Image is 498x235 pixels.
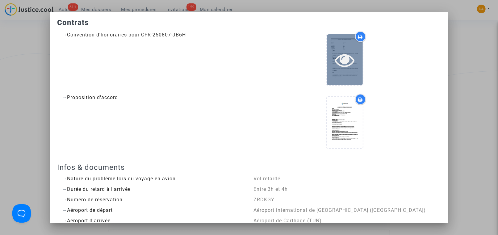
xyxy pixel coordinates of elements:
[12,204,31,223] iframe: Help Scout Beacon - Open
[253,176,280,182] span: Vol retardé
[62,218,67,224] span: →
[62,207,244,214] div: Aéroport de départ
[62,186,244,193] div: Durée du retard à l'arrivée
[62,186,67,192] span: →
[62,94,67,100] span: →
[62,175,244,183] div: Nature du problème lors du voyage en avion
[253,218,322,224] span: Aéroport de Carthage (TUN)
[62,217,244,225] div: Aéroport d'arrivée
[62,94,244,101] div: Proposition d'accord
[62,196,244,204] div: Numéro de réservation
[62,207,67,213] span: →
[62,31,244,39] div: Convention d'honoraires pour CFR-250807-JB6H
[62,176,67,182] span: →
[253,186,288,192] span: Entre 3h et 4h
[253,197,274,203] span: ZRDKGY
[57,163,441,172] h3: Infos & documents
[253,207,426,213] span: Aéroport international de [GEOGRAPHIC_DATA] ([GEOGRAPHIC_DATA])
[62,32,67,38] span: →
[57,18,89,27] b: Contrats
[62,197,67,203] span: →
